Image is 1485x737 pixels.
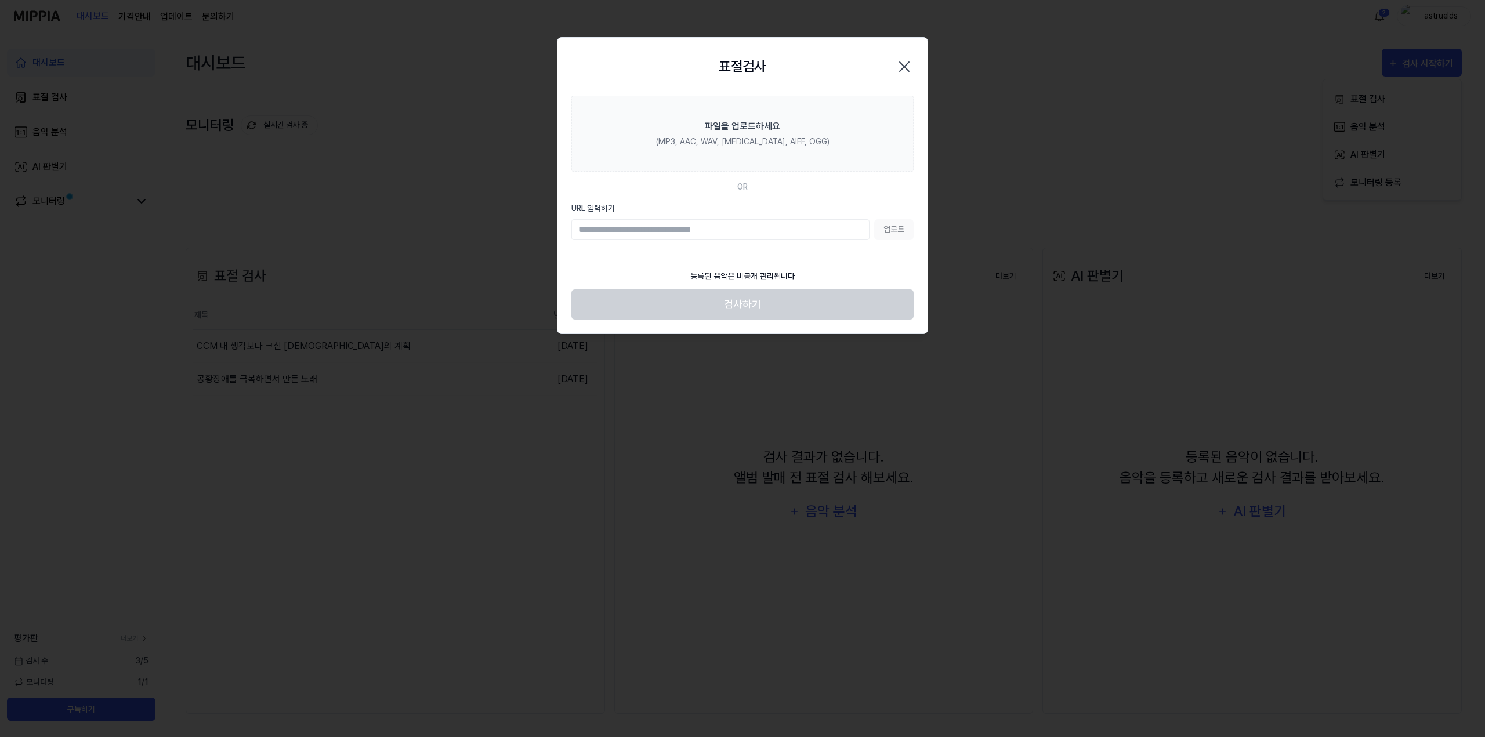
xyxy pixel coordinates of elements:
div: (MP3, AAC, WAV, [MEDICAL_DATA], AIFF, OGG) [656,136,830,148]
div: OR [737,181,748,193]
label: URL 입력하기 [571,202,914,215]
h2: 표절검사 [719,56,766,77]
div: 파일을 업로드하세요 [705,119,780,133]
div: 등록된 음악은 비공개 관리됩니다 [683,263,802,289]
